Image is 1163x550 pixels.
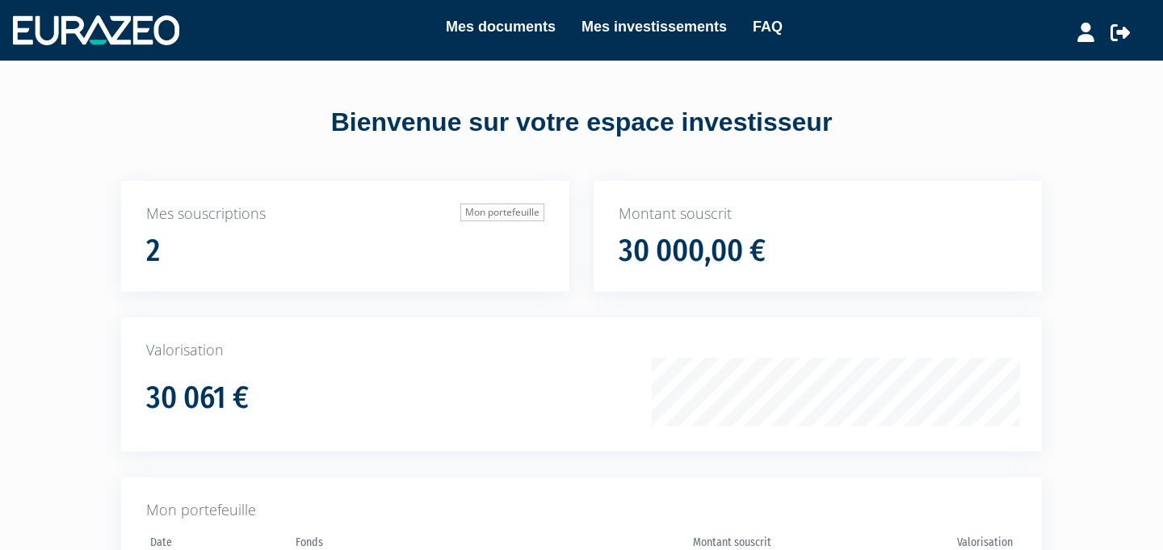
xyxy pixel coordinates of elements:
h1: 30 000,00 € [619,234,766,268]
h1: 30 061 € [146,381,249,415]
a: Mes documents [446,15,556,38]
a: Mes investissements [581,15,727,38]
a: FAQ [753,15,783,38]
h1: 2 [146,234,160,268]
p: Mon portefeuille [146,500,1017,521]
p: Montant souscrit [619,204,1017,225]
div: Bienvenue sur votre espace investisseur [85,104,1078,141]
img: 1732889491-logotype_eurazeo_blanc_rvb.png [13,15,179,44]
p: Valorisation [146,340,1017,361]
p: Mes souscriptions [146,204,544,225]
a: Mon portefeuille [460,204,544,221]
